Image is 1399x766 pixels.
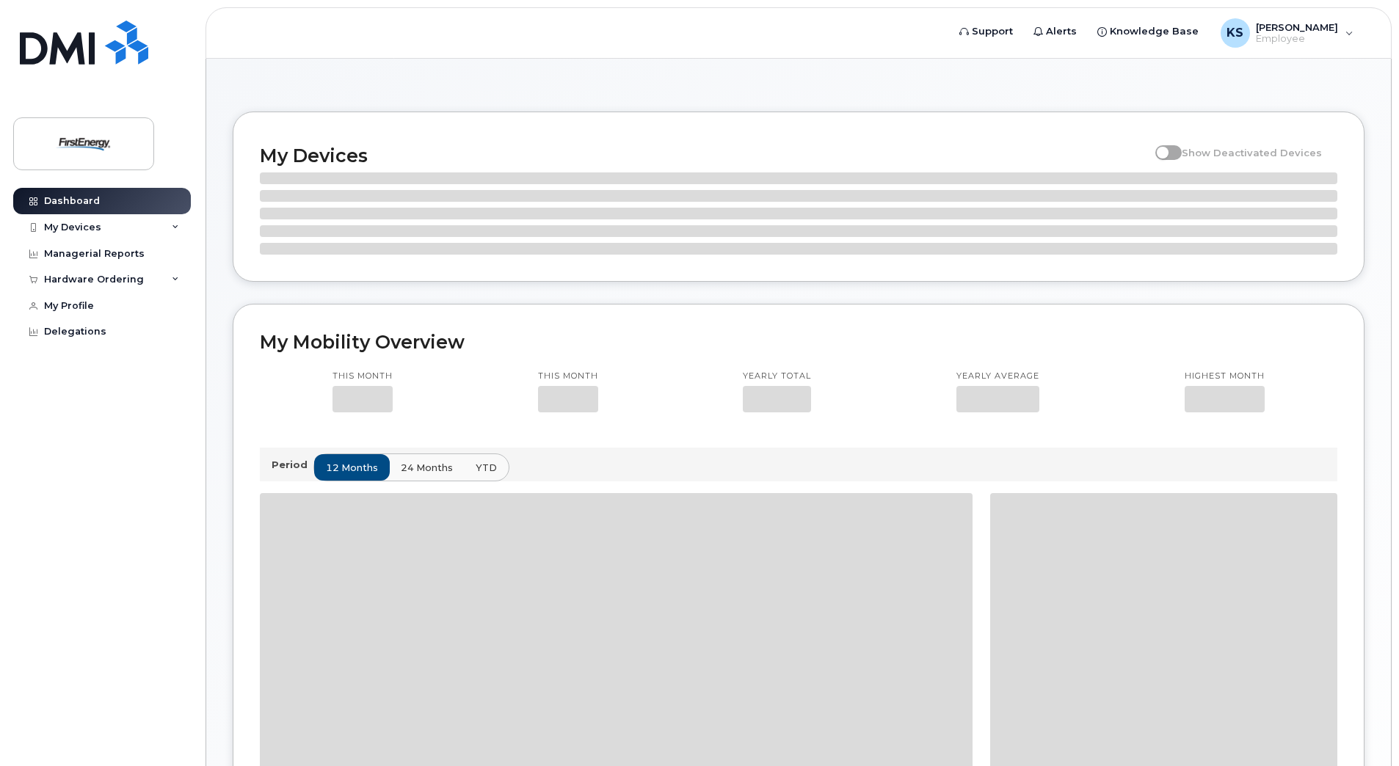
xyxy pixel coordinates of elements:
[1182,147,1322,158] span: Show Deactivated Devices
[272,458,313,472] p: Period
[476,461,497,475] span: YTD
[401,461,453,475] span: 24 months
[1155,139,1167,150] input: Show Deactivated Devices
[538,371,598,382] p: This month
[260,331,1337,353] h2: My Mobility Overview
[743,371,811,382] p: Yearly total
[260,145,1148,167] h2: My Devices
[956,371,1039,382] p: Yearly average
[1185,371,1265,382] p: Highest month
[333,371,393,382] p: This month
